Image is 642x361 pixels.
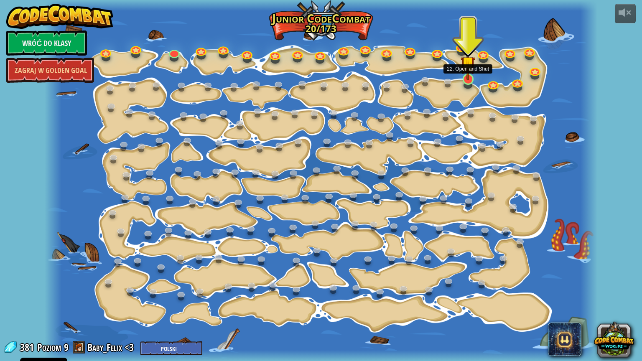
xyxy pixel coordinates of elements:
[64,341,69,354] span: 9
[6,4,113,29] img: CodeCombat - Learn how to code by playing a game
[461,47,475,80] img: level-banner-started.png
[37,341,61,354] span: Poziom
[6,31,87,56] a: Wróć do klasy
[87,341,136,354] a: Baby_Felix <3
[6,58,94,83] a: Zagraj w Golden Goal
[615,4,636,23] button: Dopasuj głośność
[20,341,36,354] span: 381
